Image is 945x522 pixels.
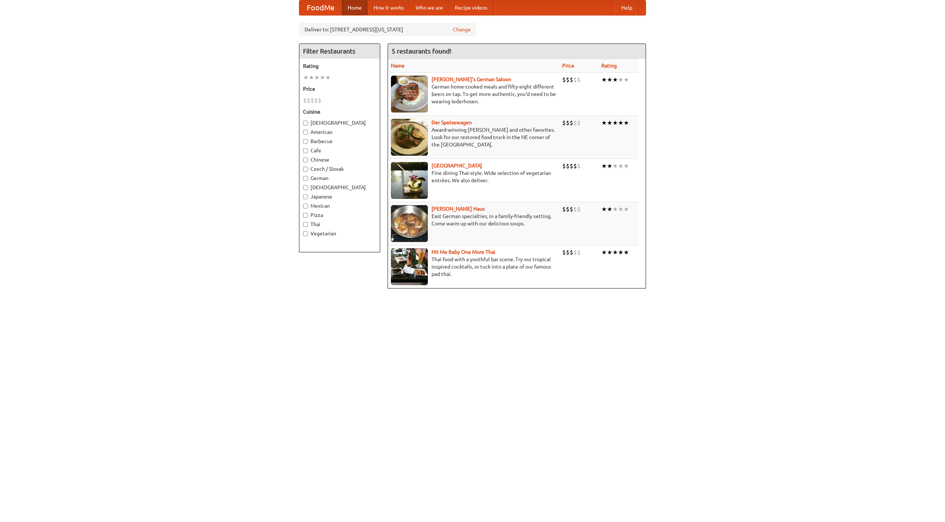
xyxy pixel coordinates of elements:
li: ★ [623,162,629,170]
p: German home-cooked meals and fifty-eight different beers on tap. To get more authentic, you'd nee... [391,83,556,105]
label: Pizza [303,211,376,219]
a: Price [562,63,574,69]
input: Japanese [303,194,308,199]
li: $ [562,205,566,213]
li: $ [566,76,570,84]
input: [DEMOGRAPHIC_DATA] [303,121,308,125]
li: ★ [623,205,629,213]
div: Deliver to: [STREET_ADDRESS][US_STATE] [299,23,476,36]
li: ★ [612,119,618,127]
a: Help [615,0,638,15]
li: $ [577,76,581,84]
p: Award-winning [PERSON_NAME] and other favorites. Look for our restored food truck in the NE corne... [391,126,556,148]
input: Czech / Slovak [303,167,308,172]
li: ★ [601,205,607,213]
a: [GEOGRAPHIC_DATA] [432,163,482,169]
li: $ [303,96,307,104]
a: [PERSON_NAME]'s German Saloon [432,76,511,82]
img: speisewagen.jpg [391,119,428,156]
li: $ [562,119,566,127]
li: ★ [618,205,623,213]
h5: Rating [303,62,376,70]
li: $ [314,96,318,104]
p: East German specialties, in a family-friendly setting. Come warm up with our delicious soups. [391,212,556,227]
li: ★ [325,73,331,82]
label: Barbecue [303,138,376,145]
li: $ [573,205,577,213]
a: Change [453,26,471,33]
li: ★ [612,205,618,213]
li: $ [573,76,577,84]
input: Pizza [303,213,308,218]
li: ★ [618,76,623,84]
label: Japanese [303,193,376,200]
img: babythai.jpg [391,248,428,285]
input: Cafe [303,148,308,153]
input: Thai [303,222,308,227]
label: Cafe [303,147,376,154]
a: Der Speisewagen [432,120,472,125]
input: Mexican [303,204,308,208]
li: $ [570,76,573,84]
li: $ [570,119,573,127]
label: Czech / Slovak [303,165,376,173]
h5: Price [303,85,376,93]
li: ★ [623,119,629,127]
li: ★ [612,248,618,256]
li: ★ [612,76,618,84]
img: kohlhaus.jpg [391,205,428,242]
li: $ [566,205,570,213]
li: $ [566,248,570,256]
a: Rating [601,63,617,69]
li: ★ [623,76,629,84]
a: [PERSON_NAME] Haus [432,206,485,212]
li: $ [577,162,581,170]
h4: Filter Restaurants [299,44,380,59]
a: Recipe videos [449,0,493,15]
li: $ [577,119,581,127]
li: ★ [607,205,612,213]
a: Who we are [410,0,449,15]
li: $ [570,248,573,256]
label: German [303,174,376,182]
label: Mexican [303,202,376,210]
a: FoodMe [299,0,342,15]
li: ★ [303,73,309,82]
li: $ [577,248,581,256]
li: ★ [607,119,612,127]
li: ★ [607,162,612,170]
ng-pluralize: 5 restaurants found! [392,48,451,55]
li: $ [573,119,577,127]
li: $ [307,96,310,104]
input: Barbecue [303,139,308,144]
input: American [303,130,308,135]
li: ★ [618,119,623,127]
label: Vegetarian [303,230,376,237]
li: $ [573,162,577,170]
input: Vegetarian [303,231,308,236]
li: ★ [618,162,623,170]
li: $ [577,205,581,213]
li: ★ [601,76,607,84]
input: German [303,176,308,181]
a: Home [342,0,368,15]
li: $ [318,96,322,104]
label: Thai [303,221,376,228]
label: [DEMOGRAPHIC_DATA] [303,119,376,127]
li: $ [566,119,570,127]
a: How it works [368,0,410,15]
input: [DEMOGRAPHIC_DATA] [303,185,308,190]
a: Hit Me Baby One More Thai [432,249,495,255]
li: $ [562,248,566,256]
li: ★ [618,248,623,256]
li: $ [570,162,573,170]
li: $ [562,76,566,84]
li: $ [562,162,566,170]
li: ★ [314,73,320,82]
label: [DEMOGRAPHIC_DATA] [303,184,376,191]
li: ★ [607,76,612,84]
